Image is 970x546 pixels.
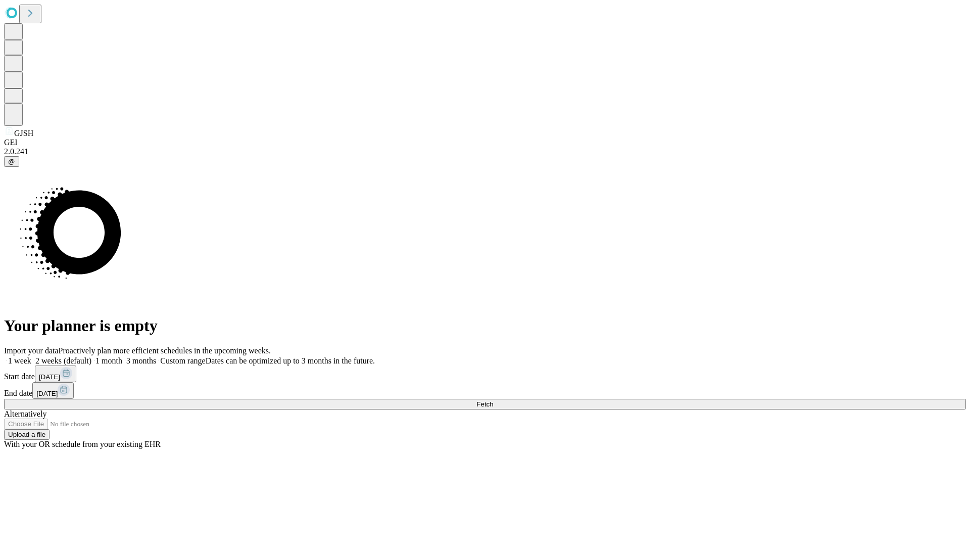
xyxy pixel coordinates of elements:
span: [DATE] [39,373,60,381]
span: With your OR schedule from your existing EHR [4,440,161,448]
span: Proactively plan more efficient schedules in the upcoming weeks. [59,346,271,355]
span: Alternatively [4,409,46,418]
span: [DATE] [36,390,58,397]
button: [DATE] [35,366,76,382]
button: Fetch [4,399,966,409]
button: [DATE] [32,382,74,399]
span: 1 week [8,356,31,365]
span: @ [8,158,15,165]
h1: Your planner is empty [4,316,966,335]
span: GJSH [14,129,33,138]
span: Dates can be optimized up to 3 months in the future. [206,356,375,365]
div: GEI [4,138,966,147]
div: 2.0.241 [4,147,966,156]
div: End date [4,382,966,399]
span: 2 weeks (default) [35,356,91,365]
span: Custom range [160,356,205,365]
span: Import your data [4,346,59,355]
span: 3 months [126,356,156,365]
span: 1 month [95,356,122,365]
div: Start date [4,366,966,382]
button: Upload a file [4,429,50,440]
span: Fetch [476,400,493,408]
button: @ [4,156,19,167]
